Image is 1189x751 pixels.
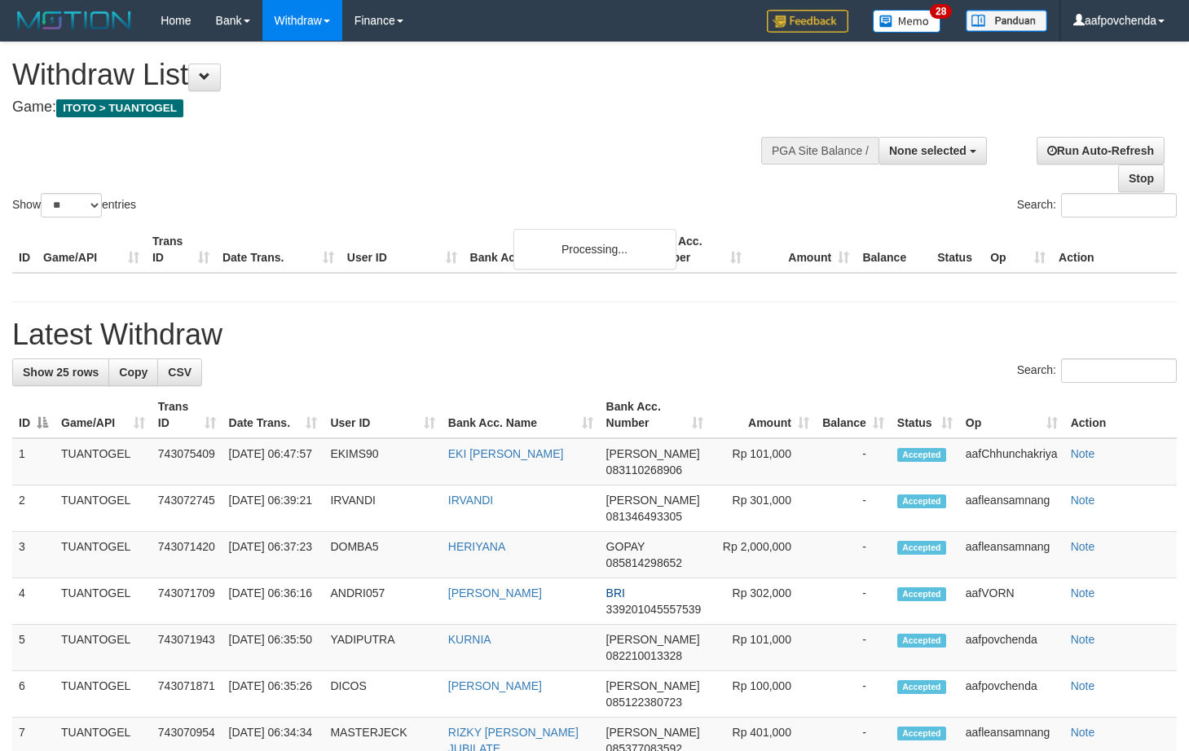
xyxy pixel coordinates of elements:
a: [PERSON_NAME] [448,679,542,692]
span: Copy 082210013328 to clipboard [606,649,682,662]
th: Date Trans. [216,226,341,273]
th: Bank Acc. Number [641,226,748,273]
a: [PERSON_NAME] [448,586,542,599]
a: Note [1071,633,1095,646]
a: KURNIA [448,633,491,646]
button: None selected [879,137,987,165]
a: Note [1071,726,1095,739]
th: Op: activate to sort column ascending [959,392,1064,438]
span: Copy 085814298652 to clipboard [606,556,682,569]
td: 743071420 [152,532,222,578]
span: Show 25 rows [23,366,99,379]
a: Note [1071,447,1095,460]
span: Copy [119,366,148,379]
th: Bank Acc. Name: activate to sort column ascending [442,392,600,438]
span: [PERSON_NAME] [606,633,700,646]
a: EKI [PERSON_NAME] [448,447,564,460]
span: CSV [168,366,192,379]
img: panduan.png [966,10,1047,32]
th: Status [931,226,984,273]
td: YADIPUTRA [324,625,441,671]
td: - [816,485,891,532]
th: Bank Acc. Name [464,226,641,273]
td: aafpovchenda [959,671,1064,718]
th: Action [1052,226,1177,273]
td: TUANTOGEL [55,578,152,625]
a: Show 25 rows [12,358,109,386]
span: GOPAY [606,540,645,553]
td: - [816,578,891,625]
td: IRVANDI [324,485,441,532]
img: Feedback.jpg [767,10,848,33]
label: Search: [1017,193,1177,217]
span: Accepted [897,587,946,601]
td: aafleansamnang [959,485,1064,532]
select: Showentries [41,193,102,217]
a: Note [1071,679,1095,692]
td: 743075409 [152,438,222,485]
td: [DATE] 06:39:21 [222,485,324,532]
td: [DATE] 06:47:57 [222,438,324,485]
th: User ID: activate to sort column ascending [324,392,441,438]
th: Amount [748,226,856,273]
td: DICOS [324,671,441,718]
a: IRVANDI [448,494,494,507]
td: DOMBA5 [324,532,441,578]
input: Search: [1061,358,1177,383]
a: Note [1071,494,1095,507]
span: Accepted [897,680,946,694]
span: Accepted [897,494,946,508]
a: Stop [1118,165,1165,192]
span: [PERSON_NAME] [606,679,700,692]
td: - [816,671,891,718]
td: [DATE] 06:35:50 [222,625,324,671]
td: Rp 101,000 [710,625,816,671]
td: ANDRI057 [324,578,441,625]
span: 28 [930,4,952,19]
td: [DATE] 06:37:23 [222,532,324,578]
th: Trans ID: activate to sort column ascending [152,392,222,438]
td: TUANTOGEL [55,532,152,578]
td: 4 [12,578,55,625]
img: Button%20Memo.svg [873,10,941,33]
input: Search: [1061,193,1177,217]
span: Copy 339201045557539 to clipboard [606,603,702,616]
td: 6 [12,671,55,718]
h1: Withdraw List [12,59,777,91]
td: aafChhunchakriya [959,438,1064,485]
th: Op [984,226,1052,273]
a: Note [1071,586,1095,599]
td: 1 [12,438,55,485]
th: Game/API: activate to sort column ascending [55,392,152,438]
h4: Game: [12,99,777,116]
td: Rp 100,000 [710,671,816,718]
td: 743071943 [152,625,222,671]
span: [PERSON_NAME] [606,726,700,739]
td: - [816,625,891,671]
span: BRI [606,586,625,599]
td: 5 [12,625,55,671]
span: None selected [889,144,967,157]
th: ID: activate to sort column descending [12,392,55,438]
span: [PERSON_NAME] [606,447,700,460]
td: EKIMS90 [324,438,441,485]
span: [PERSON_NAME] [606,494,700,507]
th: User ID [341,226,464,273]
span: Accepted [897,634,946,648]
td: TUANTOGEL [55,625,152,671]
th: Trans ID [146,226,216,273]
th: ID [12,226,37,273]
th: Balance: activate to sort column ascending [816,392,891,438]
td: 3 [12,532,55,578]
a: CSV [157,358,202,386]
td: - [816,532,891,578]
img: MOTION_logo.png [12,8,136,33]
div: Processing... [513,229,676,270]
th: Action [1064,392,1177,438]
a: HERIYANA [448,540,506,553]
a: Note [1071,540,1095,553]
th: Bank Acc. Number: activate to sort column ascending [600,392,710,438]
td: [DATE] 06:35:26 [222,671,324,718]
span: Copy 081346493305 to clipboard [606,510,682,523]
td: 2 [12,485,55,532]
